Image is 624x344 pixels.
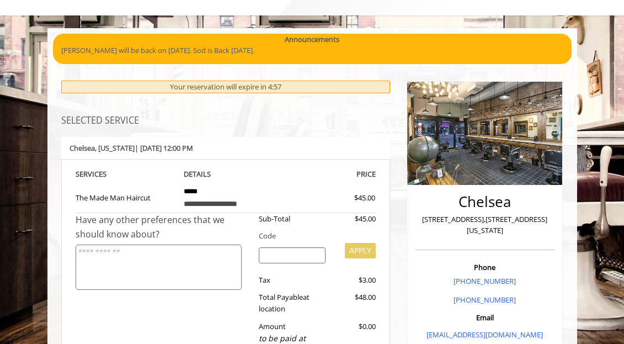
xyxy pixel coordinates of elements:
[61,45,563,56] p: [PERSON_NAME] will be back on [DATE]. Sod is Back [DATE].
[61,81,391,93] div: Your reservation will expire in 4:57
[250,213,334,225] div: Sub-Total
[334,213,376,225] div: $45.00
[95,143,135,153] span: , [US_STATE]
[276,168,376,181] th: PRICE
[454,295,516,305] a: [PHONE_NUMBER]
[70,143,193,153] b: Chelsea | [DATE] 12:00 PM
[76,181,176,213] td: The Made Man Haircut
[250,230,376,242] div: Code
[326,192,375,204] div: $45.00
[418,314,552,321] h3: Email
[334,292,376,315] div: $48.00
[103,169,106,179] span: S
[250,292,334,315] div: Total Payable
[250,274,334,286] div: Tax
[175,168,276,181] th: DETAILS
[418,214,552,237] p: [STREET_ADDRESS],[STREET_ADDRESS][US_STATE]
[334,274,376,286] div: $3.00
[454,276,516,286] a: [PHONE_NUMBER]
[285,34,339,45] b: Announcements
[426,330,543,340] a: [EMAIL_ADDRESS][DOMAIN_NAME]
[61,116,391,126] h3: SELECTED SERVICE
[76,168,176,181] th: SERVICE
[418,263,552,271] h3: Phone
[76,213,251,241] div: Have any other preferences that we should know about?
[345,243,376,258] button: APPLY
[418,194,552,210] h2: Chelsea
